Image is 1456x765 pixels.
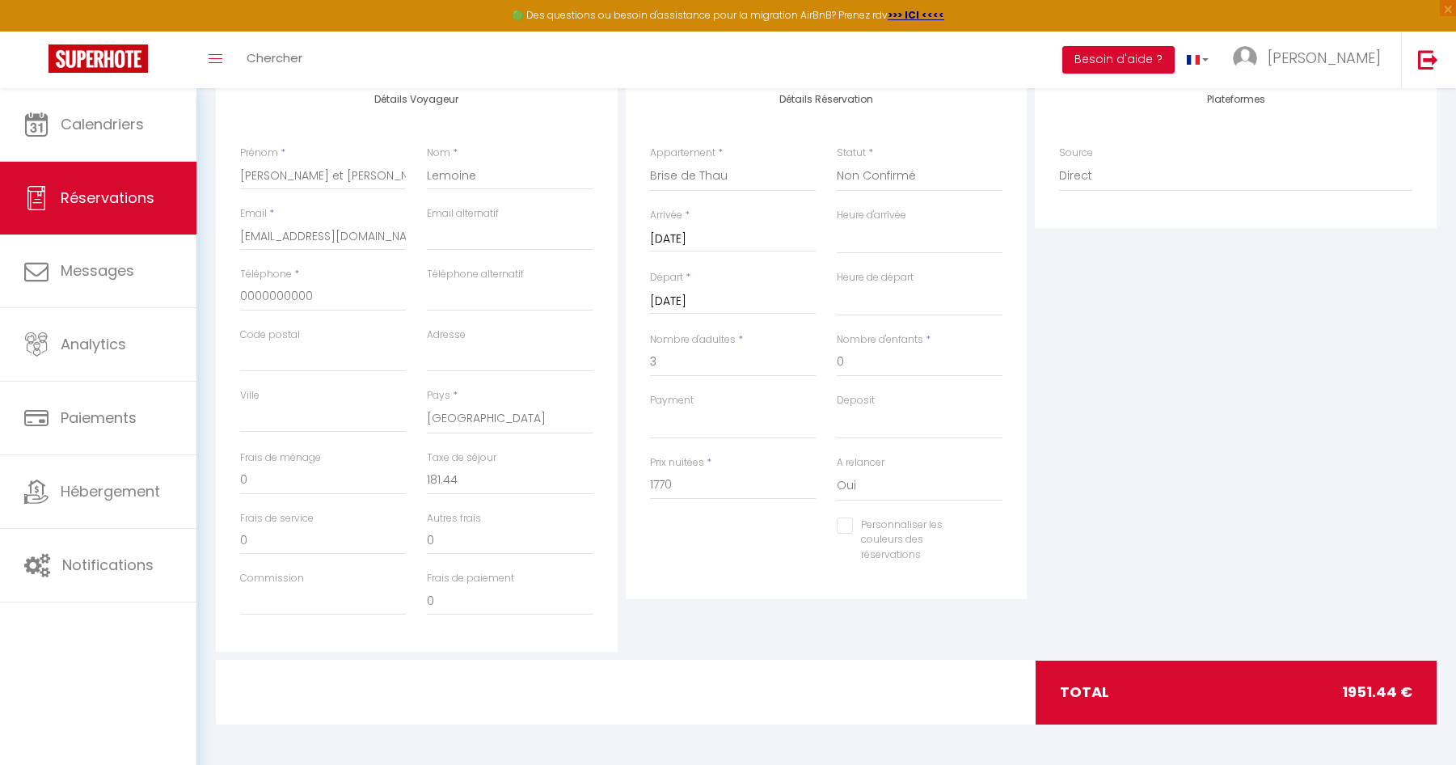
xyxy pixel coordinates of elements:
label: Statut [837,146,866,161]
label: Adresse [427,328,466,343]
h4: Plateformes [1059,94,1412,105]
img: Super Booking [49,44,148,73]
label: Email alternatif [427,206,499,222]
label: Téléphone [240,267,292,282]
span: [PERSON_NAME] [1268,48,1381,68]
label: Nombre d'enfants [837,332,923,348]
span: Hébergement [61,481,160,501]
span: Paiements [61,408,137,428]
span: Réservations [61,188,154,208]
img: logout [1418,49,1438,70]
label: Frais de service [240,511,314,526]
label: Frais de paiement [427,571,514,586]
label: Heure de départ [837,270,914,285]
label: Prénom [240,146,278,161]
span: Messages [61,260,134,281]
a: Chercher [234,32,314,88]
div: total [1036,661,1437,724]
label: Ville [240,388,260,404]
label: Heure d'arrivée [837,208,906,223]
button: Besoin d'aide ? [1062,46,1175,74]
label: Source [1059,146,1093,161]
span: 1951.44 € [1342,681,1412,704]
label: Nom [427,146,450,161]
label: A relancer [837,455,884,471]
span: Chercher [247,49,302,66]
label: Commission [240,571,304,586]
label: Email [240,206,267,222]
label: Payment [650,393,694,408]
a: ... [PERSON_NAME] [1221,32,1401,88]
span: Notifications [62,555,154,575]
h4: Détails Voyageur [240,94,593,105]
a: >>> ICI <<<< [888,8,944,22]
label: Départ [650,270,683,285]
img: ... [1233,46,1257,70]
label: Arrivée [650,208,682,223]
span: Calendriers [61,114,144,134]
label: Appartement [650,146,715,161]
label: Code postal [240,328,300,343]
label: Prix nuitées [650,455,704,471]
label: Taxe de séjour [427,450,496,466]
label: Nombre d'adultes [650,332,736,348]
label: Pays [427,388,450,404]
h4: Détails Réservation [650,94,1003,105]
label: Deposit [837,393,875,408]
label: Autres frais [427,511,481,526]
label: Frais de ménage [240,450,321,466]
span: Analytics [61,334,126,354]
label: Personnaliser les couleurs des réservations [853,518,982,564]
label: Téléphone alternatif [427,267,524,282]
